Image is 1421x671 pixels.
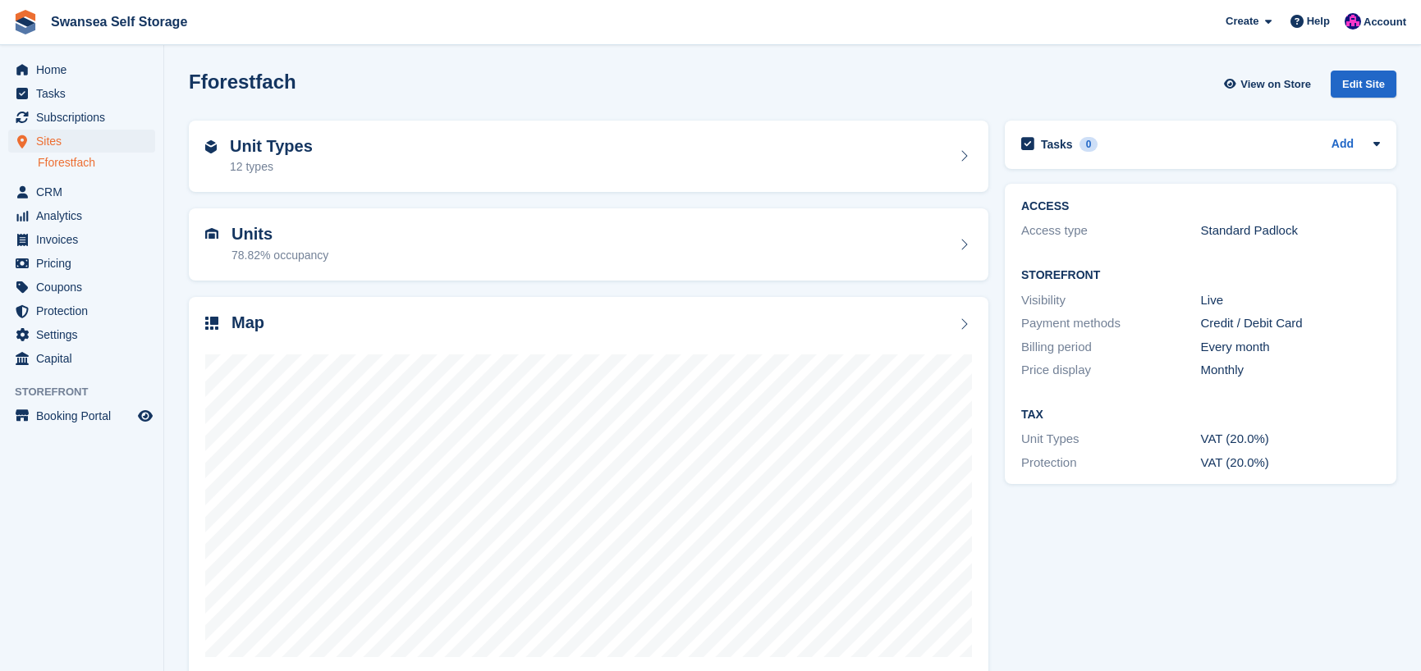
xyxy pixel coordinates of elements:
div: 12 types [230,158,313,176]
span: Create [1226,13,1258,30]
a: menu [8,404,155,427]
div: 78.82% occupancy [231,247,328,264]
span: Storefront [15,384,163,400]
img: Donna Davies [1345,13,1361,30]
span: Analytics [36,204,135,227]
span: Booking Portal [36,404,135,427]
h2: Tasks [1041,137,1073,152]
img: stora-icon-8386f47178a22dfd0bd8f6a31ec36ba5ce8667c1dd55bd0f319d3a0aa187defe.svg [13,10,38,34]
h2: Fforestfach [189,71,296,93]
a: Preview store [135,406,155,426]
span: Protection [36,299,135,322]
div: Monthly [1201,361,1381,380]
div: VAT (20.0%) [1201,454,1381,472]
div: Billing period [1021,338,1201,357]
a: menu [8,130,155,153]
span: Subscriptions [36,106,135,129]
span: Pricing [36,252,135,275]
a: menu [8,180,155,203]
h2: Storefront [1021,269,1380,282]
span: Sites [36,130,135,153]
div: Payment methods [1021,314,1201,333]
a: Add [1332,135,1354,154]
a: menu [8,276,155,299]
a: menu [8,347,155,370]
a: Units 78.82% occupancy [189,208,988,281]
span: Settings [36,323,135,346]
img: unit-type-icn-2b2737a686de81e16bb02015468b77c625bbabd49415b5ef34ead5e3b44a266d.svg [205,140,217,153]
span: Invoices [36,228,135,251]
span: Tasks [36,82,135,105]
div: Protection [1021,454,1201,472]
div: VAT (20.0%) [1201,430,1381,449]
h2: Units [231,225,328,244]
div: Credit / Debit Card [1201,314,1381,333]
a: menu [8,323,155,346]
div: Every month [1201,338,1381,357]
img: unit-icn-7be61d7bf1b0ce9d3e12c5938cc71ed9869f7b940bace4675aadf7bd6d80202e.svg [205,228,218,240]
img: map-icn-33ee37083ee616e46c38cad1a60f524a97daa1e2b2c8c0bc3eb3415660979fc1.svg [205,317,218,330]
span: Help [1307,13,1330,30]
a: menu [8,106,155,129]
div: 0 [1080,137,1098,152]
div: Standard Padlock [1201,221,1381,240]
span: Home [36,58,135,81]
div: Edit Site [1331,71,1396,98]
a: Swansea Self Storage [44,8,194,35]
div: Unit Types [1021,430,1201,449]
a: menu [8,228,155,251]
h2: Unit Types [230,137,313,156]
h2: Map [231,313,264,332]
div: Live [1201,291,1381,310]
a: Fforestfach [38,155,155,171]
span: View on Store [1240,76,1311,93]
div: Visibility [1021,291,1201,310]
span: Coupons [36,276,135,299]
a: menu [8,204,155,227]
a: Unit Types 12 types [189,121,988,193]
span: Account [1364,14,1406,30]
div: Access type [1021,221,1201,240]
span: Capital [36,347,135,370]
a: View on Store [1222,71,1318,98]
div: Price display [1021,361,1201,380]
h2: Tax [1021,409,1380,422]
a: Edit Site [1331,71,1396,104]
span: CRM [36,180,135,203]
a: menu [8,82,155,105]
a: menu [8,58,155,81]
a: menu [8,299,155,322]
h2: ACCESS [1021,200,1380,213]
a: menu [8,252,155,275]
